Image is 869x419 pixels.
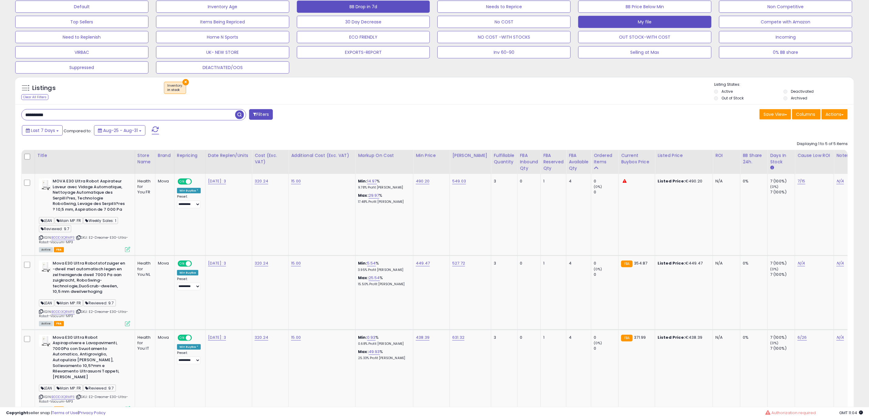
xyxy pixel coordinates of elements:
[770,152,792,165] div: Days In Stock
[569,261,586,266] div: 4
[658,178,685,184] b: Listed Price:
[578,31,711,43] button: OUT STOCK-WITH COST
[743,152,765,165] div: BB Share 24h.
[367,334,376,341] a: 0.93
[520,261,536,266] div: 0
[520,178,536,184] div: 0
[255,178,268,184] a: 320.24
[39,261,130,325] div: ASIN:
[721,89,733,94] label: Active
[543,152,564,171] div: FBA Reserved Qty
[94,125,145,136] button: Aug-25 - Aug-31
[822,109,848,119] button: Actions
[594,341,602,345] small: (0%)
[621,261,632,267] small: FBA
[55,300,83,306] span: Main MP: FR
[358,260,367,266] b: Min:
[358,349,369,355] b: Max:
[770,267,779,272] small: (0%)
[796,111,815,117] span: Columns
[721,95,744,101] label: Out of Stock
[156,1,289,13] button: Inventory Age
[55,385,83,392] span: Main MP: FR
[416,260,430,266] a: 449.47
[358,268,408,272] p: 3.95% Profit [PERSON_NAME]
[494,152,515,165] div: Fulfillable Quantity
[658,178,708,184] div: €490.20
[208,334,226,341] a: [DATE]: 3
[39,217,54,224] span: LEAN
[719,46,852,58] button: 0% BB share
[358,192,369,198] b: Max:
[255,260,268,266] a: 320.24
[64,128,92,134] span: Compared to:
[39,309,128,318] span: | SKU: E2-Dreame-E30-Ultra-Robot-Vacuum-MP3
[594,335,618,340] div: 0
[39,385,54,392] span: LEAN
[358,200,408,204] p: 17.48% Profit [PERSON_NAME]
[137,335,151,351] div: Health for You IT
[494,261,513,266] div: 3
[177,277,201,290] div: Preset:
[158,178,170,184] div: Mova
[255,152,286,165] div: Cost (Exc. VAT)
[158,261,170,266] div: Mova
[834,150,861,174] th: CSV column name: cust_attr_3_Notes
[208,152,250,159] div: Date Replen/Units
[297,16,430,28] button: 30 Day Decrease
[437,16,571,28] button: No COST
[21,94,48,100] div: Clear All Filters
[452,152,488,159] div: [PERSON_NAME]
[177,188,201,193] div: Win BuyBox *
[291,334,301,341] a: 15.00
[15,46,148,58] button: VIRBAC
[297,31,430,43] button: ECO FRIENDLY
[594,189,618,195] div: 0
[719,31,852,43] button: Incoming
[156,16,289,28] button: Items Being Repriced
[594,267,602,272] small: (0%)
[291,260,301,266] a: 15.00
[494,178,513,184] div: 3
[798,334,807,341] a: 6/26
[177,152,203,159] div: Repricing
[520,152,538,171] div: FBA inbound Qty
[39,178,130,251] div: ASIN:
[358,349,408,360] div: %
[369,349,380,355] a: 49.93
[658,152,710,159] div: Listed Price
[416,152,447,159] div: Min Price
[798,152,831,159] div: Cause Low ROI
[358,152,411,159] div: Markup on Cost
[39,261,51,273] img: 31mNxRgtU5L._SL40_.jpg
[770,346,795,351] div: 7 (100%)
[358,193,408,204] div: %
[569,152,589,171] div: FBA Available Qty
[770,335,795,340] div: 7 (100%)
[22,125,63,136] button: Last 7 Days
[594,272,618,277] div: 0
[836,334,844,341] a: N/A
[15,16,148,28] button: Top Sellers
[358,342,408,346] p: 0.68% Profit [PERSON_NAME]
[39,178,51,191] img: 31RMHPlJnTL._SL40_.jpg
[182,79,189,85] button: ×
[6,410,106,416] div: seller snap | |
[594,261,618,266] div: 0
[770,165,774,171] small: Days In Stock.
[621,152,652,165] div: Current Buybox Price
[208,260,226,266] a: [DATE]: 3
[158,152,172,159] div: Brand
[178,179,186,184] span: ON
[177,195,201,208] div: Preset:
[634,260,648,266] span: 354.87
[578,16,711,28] button: My file
[15,1,148,13] button: Default
[55,217,83,224] span: Main MP: FR
[719,16,852,28] button: Compete with Amazon
[39,247,53,252] span: All listings currently available for purchase on Amazon
[15,31,148,43] button: Need to Replenish
[543,335,561,340] div: 1
[358,334,367,340] b: Min:
[543,261,561,266] div: 1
